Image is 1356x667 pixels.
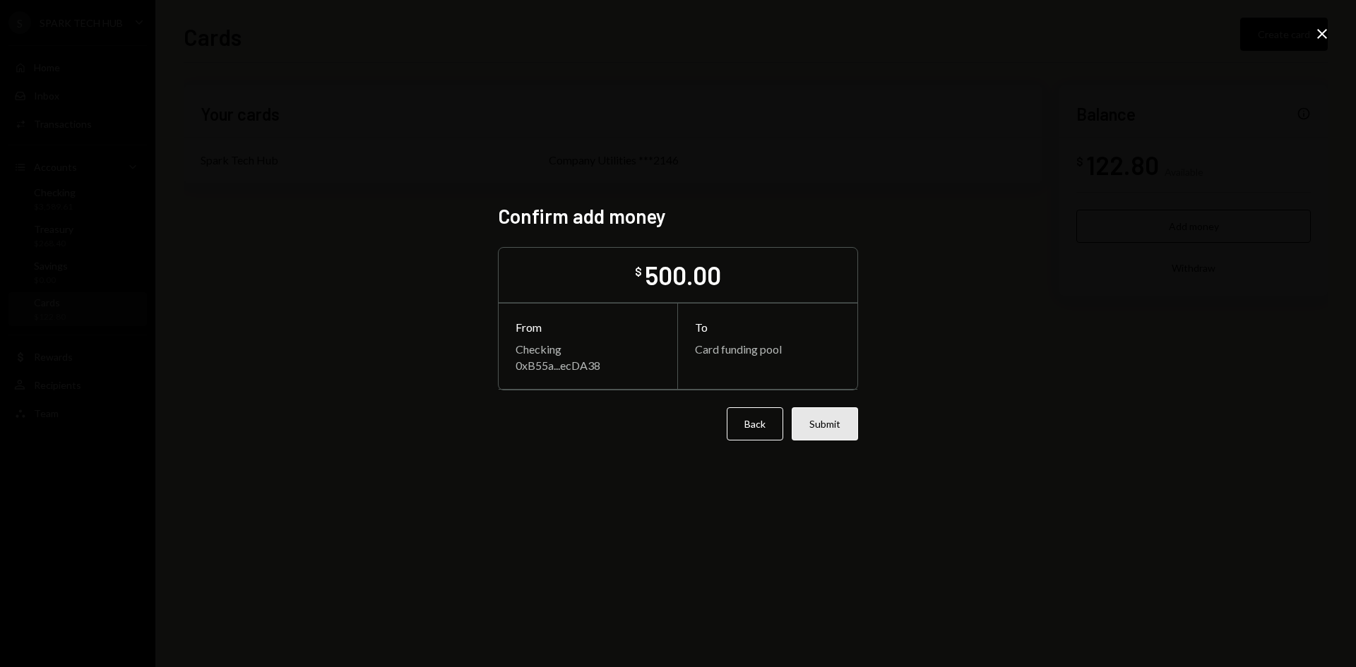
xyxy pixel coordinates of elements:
button: Submit [792,407,858,440]
div: From [516,320,660,334]
div: 0xB55a...ecDA38 [516,359,660,372]
div: Checking [516,342,660,356]
div: 500.00 [645,259,721,291]
div: $ [635,265,642,279]
button: Back [727,407,783,440]
div: To [695,320,840,334]
h2: Confirm add money [498,203,858,230]
div: Card funding pool [695,342,840,356]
